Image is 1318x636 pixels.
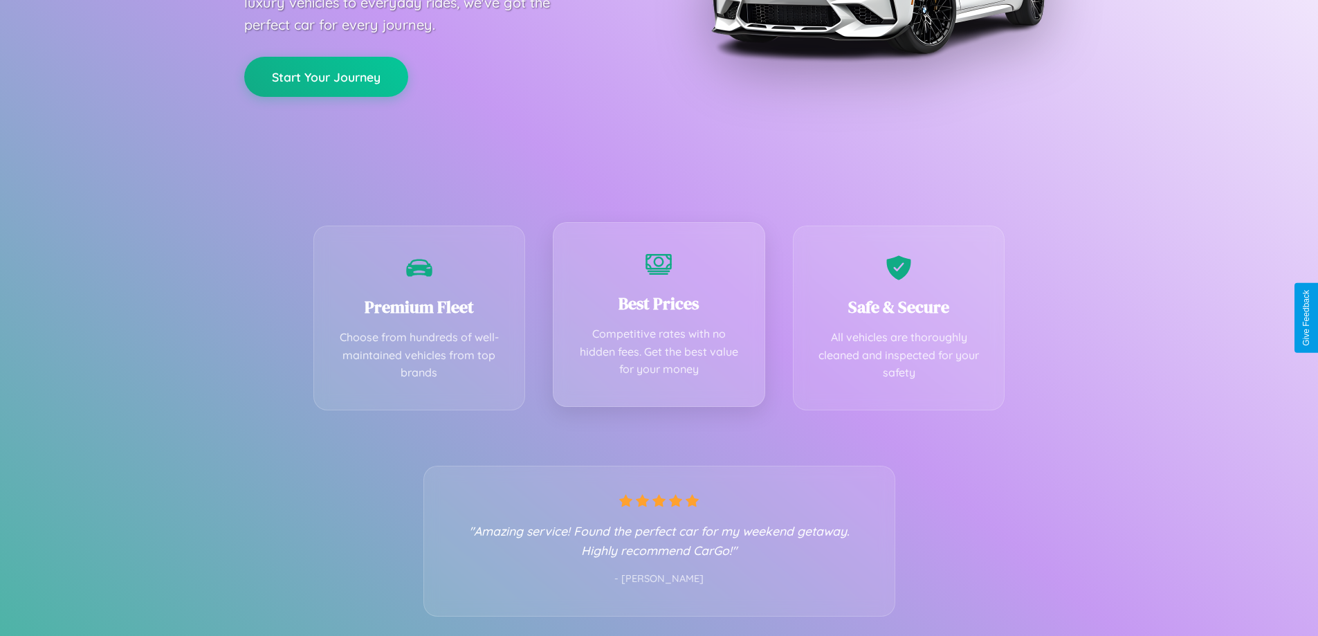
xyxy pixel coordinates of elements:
div: Give Feedback [1301,290,1311,346]
button: Start Your Journey [244,57,408,97]
h3: Best Prices [574,292,744,315]
p: Competitive rates with no hidden fees. Get the best value for your money [574,325,744,379]
p: All vehicles are thoroughly cleaned and inspected for your safety [814,329,984,382]
p: Choose from hundreds of well-maintained vehicles from top brands [335,329,504,382]
h3: Premium Fleet [335,296,504,318]
p: "Amazing service! Found the perfect car for my weekend getaway. Highly recommend CarGo!" [452,521,867,560]
h3: Safe & Secure [814,296,984,318]
p: - [PERSON_NAME] [452,570,867,588]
